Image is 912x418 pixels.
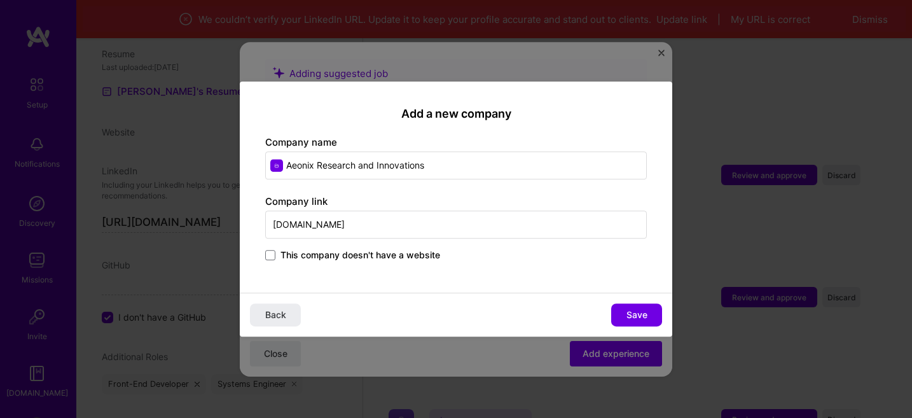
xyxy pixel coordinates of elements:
input: Enter link [265,211,647,239]
span: Back [265,309,286,321]
h2: Add a new company [265,107,647,121]
button: Back [250,303,301,326]
span: This company doesn't have a website [280,249,440,261]
span: Save [626,309,647,321]
label: Company name [265,136,337,148]
button: Save [611,303,662,326]
label: Company link [265,195,328,207]
input: Enter name [265,151,647,179]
